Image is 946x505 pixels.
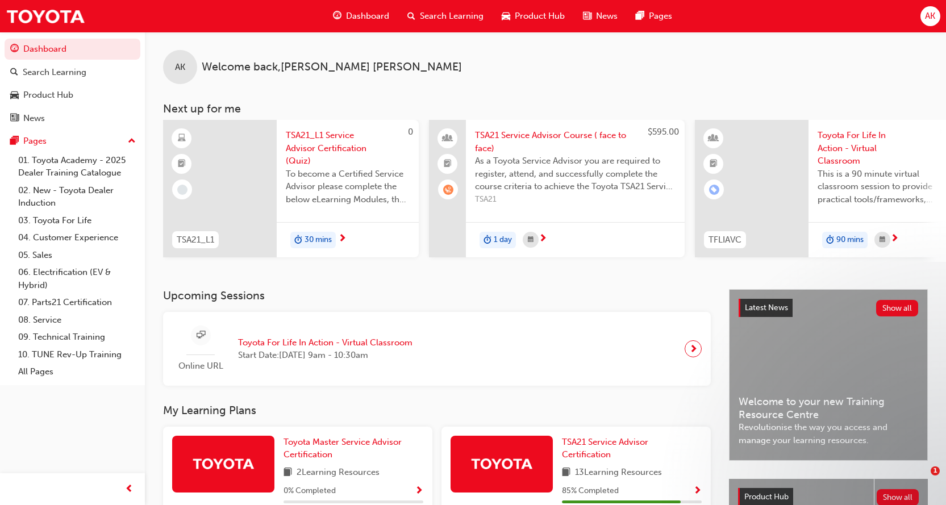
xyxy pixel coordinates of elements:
span: news-icon [10,114,19,124]
span: This is a 90 minute virtual classroom session to provide practical tools/frameworks, behaviours a... [818,168,941,206]
span: Toyota Master Service Advisor Certification [284,437,402,460]
span: duration-icon [294,233,302,248]
a: pages-iconPages [627,5,681,28]
span: booktick-icon [444,157,452,172]
span: search-icon [407,9,415,23]
div: Product Hub [23,89,73,102]
h3: My Learning Plans [163,404,711,417]
button: Pages [5,131,140,152]
span: TSA21 Service Advisor Certification [562,437,648,460]
span: Show Progress [415,486,423,496]
span: 2 Learning Resources [297,466,380,480]
a: 0TSA21_L1TSA21_L1 Service Advisor Certification (Quiz)To become a Certified Service Advisor pleas... [163,120,419,257]
button: Show Progress [693,484,702,498]
img: Trak [6,3,85,29]
span: sessionType_ONLINE_URL-icon [197,328,205,343]
img: Trak [192,453,255,473]
span: news-icon [583,9,591,23]
a: news-iconNews [574,5,627,28]
span: booktick-icon [710,157,718,172]
span: Product Hub [515,10,565,23]
span: book-icon [562,466,570,480]
span: book-icon [284,466,292,480]
a: search-iconSearch Learning [398,5,493,28]
span: next-icon [539,234,547,244]
span: TSA21_L1 Service Advisor Certification (Quiz) [286,129,410,168]
span: 85 % Completed [562,485,619,498]
span: duration-icon [484,233,491,248]
div: News [23,112,45,125]
span: TSA21_L1 [177,233,214,247]
span: Latest News [745,303,788,312]
button: AK [920,6,940,26]
span: AK [925,10,935,23]
span: As a Toyota Service Advisor you are required to register, attend, and successfully complete the c... [475,155,676,193]
div: Pages [23,135,47,148]
span: people-icon [444,131,452,146]
span: prev-icon [125,482,134,496]
span: 0 [408,127,413,137]
span: TSA21 [475,193,676,206]
span: 0 % Completed [284,485,336,498]
span: 13 Learning Resources [575,466,662,480]
span: next-icon [689,341,698,357]
span: learningResourceType_INSTRUCTOR_LED-icon [710,131,718,146]
a: guage-iconDashboard [324,5,398,28]
a: 02. New - Toyota Dealer Induction [14,182,140,212]
span: learningRecordVerb_ENROLL-icon [709,185,719,195]
a: 04. Customer Experience [14,229,140,247]
span: search-icon [10,68,18,78]
button: Show Progress [415,484,423,498]
img: Trak [470,453,533,473]
a: 06. Electrification (EV & Hybrid) [14,264,140,294]
a: 03. Toyota For Life [14,212,140,229]
a: 01. Toyota Academy - 2025 Dealer Training Catalogue [14,152,140,182]
a: Toyota Master Service Advisor Certification [284,436,423,461]
button: DashboardSearch LearningProduct HubNews [5,36,140,131]
a: TSA21 Service Advisor Certification [562,436,702,461]
span: 1 [931,466,940,475]
a: News [5,108,140,129]
a: 05. Sales [14,247,140,264]
iframe: Intercom live chat [907,466,935,494]
span: Online URL [172,360,229,373]
span: learningResourceType_ELEARNING-icon [178,131,186,146]
a: 07. Parts21 Certification [14,294,140,311]
span: Product Hub [744,492,789,502]
span: News [596,10,618,23]
span: calendar-icon [528,233,534,247]
span: calendar-icon [880,233,885,247]
a: 10. TUNE Rev-Up Training [14,346,140,364]
a: Latest NewsShow all [739,299,918,317]
span: pages-icon [636,9,644,23]
h3: Upcoming Sessions [163,289,711,302]
span: To become a Certified Service Advisor please complete the below eLearning Modules, the Service Ad... [286,168,410,206]
span: next-icon [338,234,347,244]
a: 08. Service [14,311,140,329]
span: car-icon [10,90,19,101]
span: $595.00 [648,127,679,137]
span: 30 mins [305,233,332,247]
span: up-icon [128,134,136,149]
span: TSA21 Service Advisor Course ( face to face) [475,129,676,155]
span: AK [175,61,185,74]
span: guage-icon [10,44,19,55]
span: TFLIAVC [709,233,741,247]
a: car-iconProduct Hub [493,5,574,28]
a: Search Learning [5,62,140,83]
span: Dashboard [346,10,389,23]
span: learningRecordVerb_NONE-icon [177,185,187,195]
span: booktick-icon [178,157,186,172]
a: 09. Technical Training [14,328,140,346]
span: Toyota For Life In Action - Virtual Classroom [238,336,412,349]
a: Latest NewsShow allWelcome to your new Training Resource CentreRevolutionise the way you access a... [729,289,928,461]
span: next-icon [890,234,899,244]
span: Pages [649,10,672,23]
span: car-icon [502,9,510,23]
a: Product Hub [5,85,140,106]
div: Search Learning [23,66,86,79]
button: Show all [876,300,919,316]
span: Toyota For Life In Action - Virtual Classroom [818,129,941,168]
